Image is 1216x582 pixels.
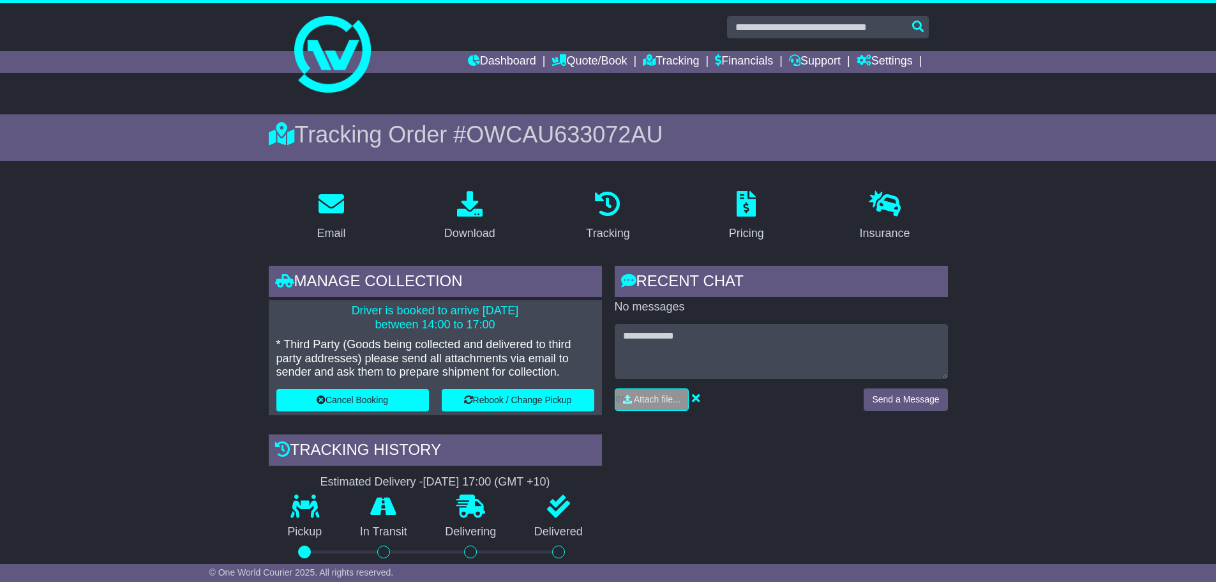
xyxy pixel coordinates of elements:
[578,187,638,247] a: Tracking
[269,434,602,469] div: Tracking history
[442,389,594,411] button: Rebook / Change Pickup
[436,187,504,247] a: Download
[308,187,354,247] a: Email
[852,187,919,247] a: Insurance
[276,338,594,379] p: * Third Party (Goods being collected and delivered to third party addresses) please send all atta...
[269,525,342,539] p: Pickup
[615,266,948,300] div: RECENT CHAT
[515,525,602,539] p: Delivered
[586,225,629,242] div: Tracking
[426,525,516,539] p: Delivering
[269,121,948,148] div: Tracking Order #
[269,475,602,489] div: Estimated Delivery -
[729,225,764,242] div: Pricing
[209,567,394,578] span: © One World Courier 2025. All rights reserved.
[269,266,602,300] div: Manage collection
[341,525,426,539] p: In Transit
[276,389,429,411] button: Cancel Booking
[857,51,913,73] a: Settings
[423,475,550,489] div: [DATE] 17:00 (GMT +10)
[789,51,841,73] a: Support
[468,51,536,73] a: Dashboard
[864,388,947,411] button: Send a Message
[643,51,699,73] a: Tracking
[317,225,345,242] div: Email
[552,51,627,73] a: Quote/Book
[466,121,663,148] span: OWCAU633072AU
[721,187,772,247] a: Pricing
[860,225,910,242] div: Insurance
[615,300,948,314] p: No messages
[276,304,594,332] p: Driver is booked to arrive [DATE] between 14:00 to 17:00
[444,225,495,242] div: Download
[715,51,773,73] a: Financials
